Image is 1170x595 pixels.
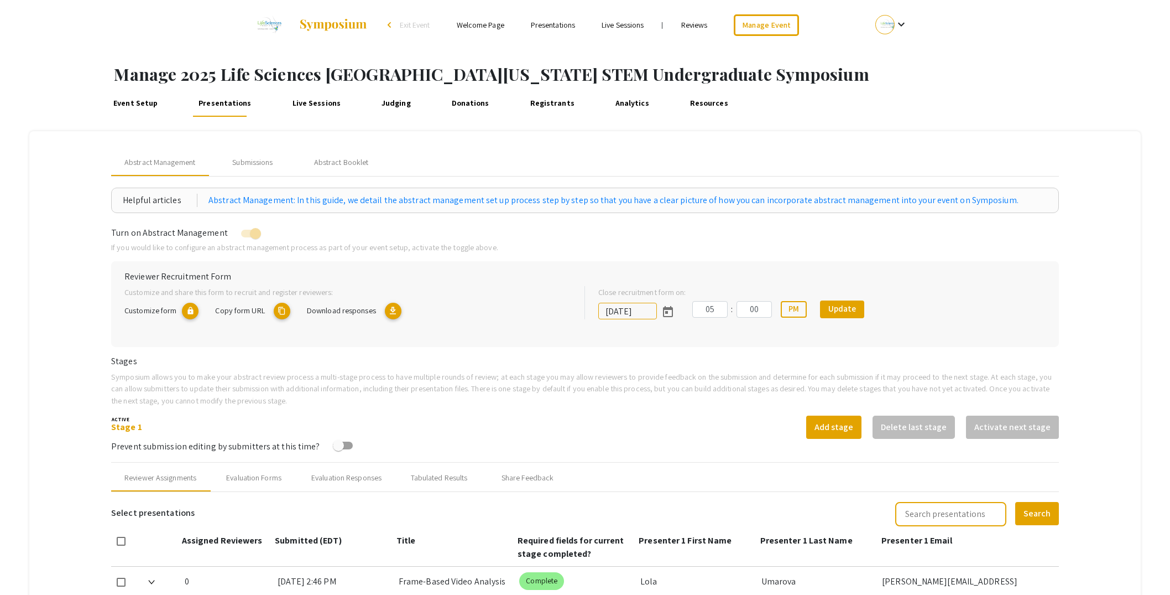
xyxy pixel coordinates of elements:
[657,301,679,323] button: Open calendar
[314,157,369,168] div: Abstract Booklet
[396,535,416,546] span: Title
[1015,502,1059,525] button: Search
[518,535,624,560] span: Required fields for current stage completed?
[895,18,908,31] mat-icon: Expand account dropdown
[400,20,430,30] span: Exit Event
[388,22,394,28] div: arrow_back_ios
[111,371,1059,407] p: Symposium allows you to make your abstract review process a multi-stage process to have multiple ...
[612,90,651,117] a: Analytics
[250,11,288,39] img: 2025 Life Sciences South Florida STEM Undergraduate Symposium
[895,502,1006,526] input: Search presentations
[182,303,199,319] mat-icon: lock
[734,14,799,36] a: Manage Event
[687,90,730,117] a: Resources
[411,472,468,484] div: Tabulated Results
[692,301,728,318] input: Hours
[519,572,564,590] mat-chip: Complete
[379,90,414,117] a: Judging
[196,90,254,117] a: Presentations
[148,580,155,584] img: Expand arrow
[111,241,1059,253] p: If you would like to configure an abstract management process as part of your event setup, activa...
[531,20,575,30] a: Presentations
[639,535,732,546] span: Presenter 1 First Name
[114,64,1170,84] h1: Manage 2025 Life Sciences [GEOGRAPHIC_DATA][US_STATE] STEM Undergraduate Symposium
[111,441,320,452] span: Prevent submission editing by submitters at this time?
[111,421,142,433] a: Stage 1
[124,286,567,298] p: Customize and share this form to recruit and register reviewers:
[182,535,263,546] span: Assigned Reviewers
[873,416,955,439] button: Delete last stage
[448,90,492,117] a: Donations
[123,194,197,207] div: Helpful articles
[781,301,807,318] button: PM
[124,305,176,315] span: Customize form
[657,20,667,30] li: |
[124,472,196,484] div: Reviewer Assignments
[881,535,952,546] span: Presenter 1 Email
[385,303,401,319] mat-icon: Export responses
[806,416,861,439] button: Add stage
[737,301,772,318] input: Minutes
[502,472,553,484] div: Share Feedback
[250,11,368,39] a: 2025 Life Sciences South Florida STEM Undergraduate Symposium
[124,271,1046,282] h6: Reviewer Recruitment Form
[299,18,368,32] img: Symposium by ForagerOne
[602,20,644,30] a: Live Sessions
[289,90,343,117] a: Live Sessions
[820,301,864,318] button: Update
[274,303,290,319] mat-icon: copy URL
[226,472,281,484] div: Evaluation Forms
[275,535,342,546] span: Submitted (EDT)
[208,194,1018,207] a: Abstract Management: In this guide, we detail the abstract management set up process step by step...
[111,501,195,525] h6: Select presentations
[232,157,273,168] div: Submissions
[681,20,708,30] a: Reviews
[966,416,1059,439] button: Activate next stage
[8,545,47,587] iframe: Chat
[598,286,686,298] label: Close recruitment form on:
[124,157,195,168] span: Abstract Management
[728,303,737,316] div: :
[760,535,853,546] span: Presenter 1 Last Name
[307,305,376,315] span: Download responses
[111,90,161,117] a: Event Setup
[864,12,920,37] button: Expand account dropdown
[215,305,264,315] span: Copy form URL
[527,90,577,117] a: Registrants
[311,472,382,484] div: Evaluation Responses
[111,356,1059,366] h6: Stages
[457,20,504,30] a: Welcome Page
[111,227,228,239] span: Turn on Abstract Management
